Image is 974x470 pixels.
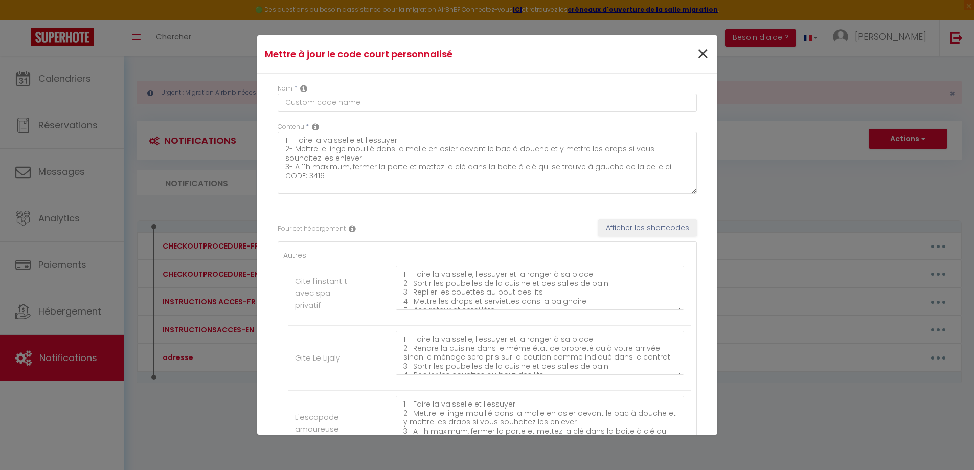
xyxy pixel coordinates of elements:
label: Contenu [278,122,304,132]
i: Replacable content [312,123,319,131]
i: Custom short code name [300,84,307,93]
label: Gite Le Lijaly [295,352,340,364]
button: Afficher les shortcodes [598,219,697,237]
h4: Mettre à jour le code court personnalisé [265,47,557,61]
label: Pour cet hébergement [278,224,346,234]
button: Ouvrir le widget de chat LiveChat [8,4,39,35]
label: Nom [278,84,292,94]
label: L'escapade amoureuse [295,411,349,435]
label: Autres [283,250,306,261]
span: × [696,39,709,70]
label: Gite l'instant t avec spa privatif [295,275,349,311]
button: Close [696,43,709,65]
input: Custom code name [278,94,697,112]
i: Rental [349,225,356,233]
